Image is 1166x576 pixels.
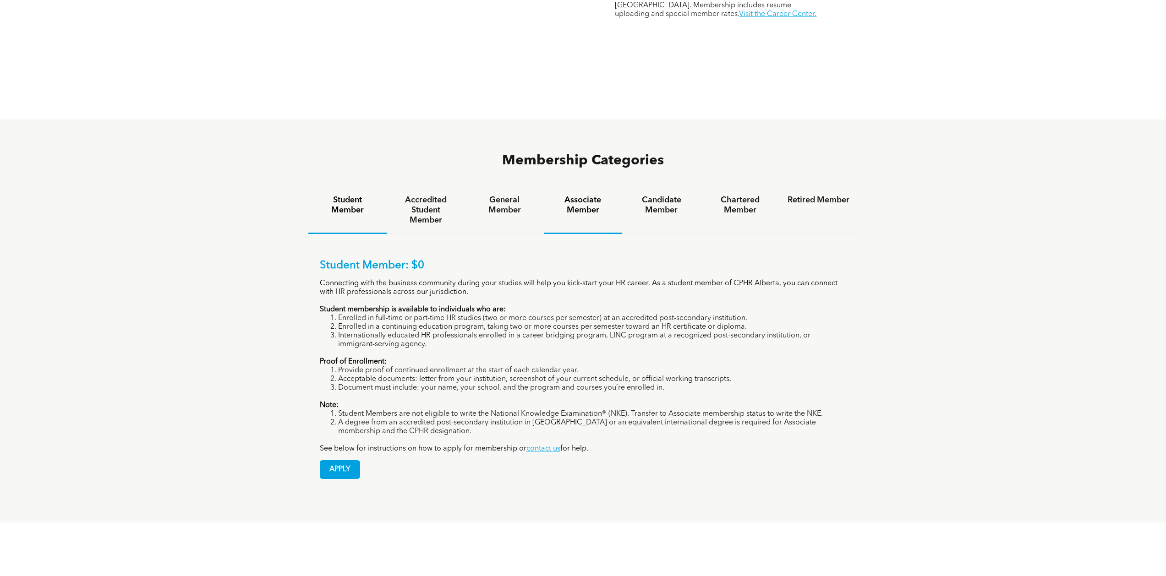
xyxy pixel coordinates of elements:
[502,154,664,168] span: Membership Categories
[788,195,849,205] h4: Retired Member
[338,384,847,392] li: Document must include: your name, your school, and the program and courses you’re enrolled in.
[320,279,847,297] p: Connecting with the business community during your studies will help you kick-start your HR caree...
[338,314,847,323] li: Enrolled in full-time or part-time HR studies (two or more courses per semester) at an accredited...
[320,259,847,272] p: Student Member: $0
[338,418,847,436] li: A degree from an accredited post-secondary institution in [GEOGRAPHIC_DATA] or an equivalent inte...
[320,445,847,453] p: See below for instructions on how to apply for membership or for help.
[630,195,692,215] h4: Candidate Member
[338,375,847,384] li: Acceptable documents: letter from your institution, screenshot of your current schedule, or offic...
[320,306,506,313] strong: Student membership is available to individuals who are:
[739,11,816,18] a: Visit the Career Center.
[338,366,847,375] li: Provide proof of continued enrollment at the start of each calendar year.
[473,195,535,215] h4: General Member
[317,195,378,215] h4: Student Member
[552,195,614,215] h4: Associate Member
[338,331,847,349] li: Internationally educated HR professionals enrolled in a career bridging program, LINC program at ...
[526,445,560,452] a: contact us
[709,195,771,215] h4: Chartered Member
[320,461,360,478] span: APPLY
[338,323,847,331] li: Enrolled in a continuing education program, taking two or more courses per semester toward an HR ...
[338,410,847,418] li: Student Members are not eligible to write the National Knowledge Examination® (NKE). Transfer to ...
[395,195,457,225] h4: Accredited Student Member
[320,460,360,479] a: APPLY
[320,402,339,409] strong: Note:
[320,358,387,365] strong: Proof of Enrollment:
